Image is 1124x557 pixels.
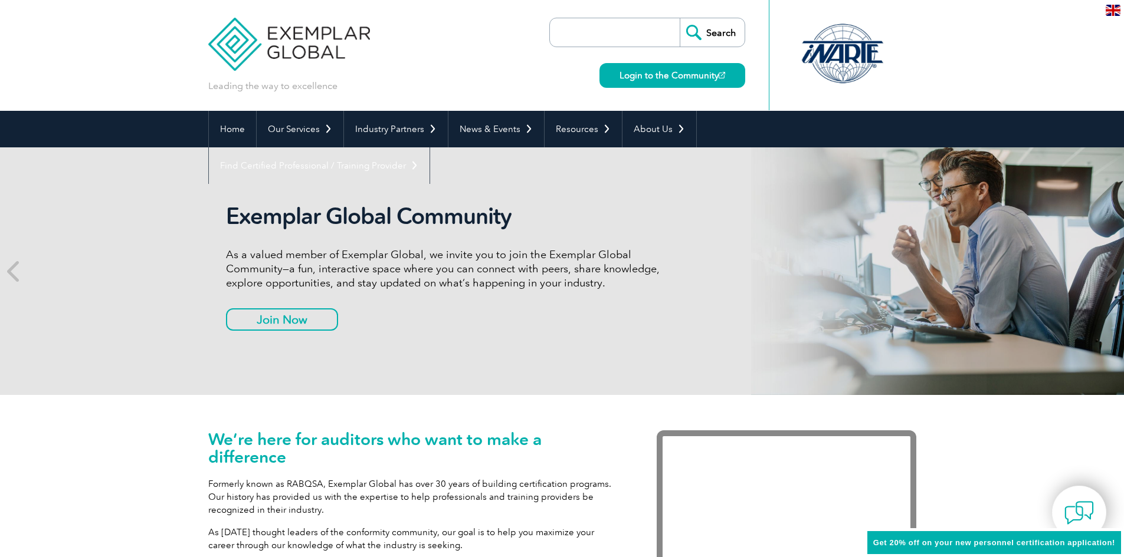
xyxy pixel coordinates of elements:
h1: We’re here for auditors who want to make a difference [208,430,621,466]
img: en [1106,5,1120,16]
p: Formerly known as RABQSA, Exemplar Global has over 30 years of building certification programs. O... [208,477,621,516]
img: open_square.png [719,72,725,78]
a: Join Now [226,308,338,331]
a: About Us [622,111,696,147]
h2: Exemplar Global Community [226,203,668,230]
a: Our Services [257,111,343,147]
p: As a valued member of Exemplar Global, we invite you to join the Exemplar Global Community—a fun,... [226,248,668,290]
a: Industry Partners [344,111,448,147]
a: News & Events [448,111,544,147]
p: As [DATE] thought leaders of the conformity community, our goal is to help you maximize your care... [208,526,621,552]
img: contact-chat.png [1064,498,1094,528]
a: Resources [545,111,622,147]
p: Leading the way to excellence [208,80,337,93]
a: Home [209,111,256,147]
input: Search [680,18,745,47]
span: Get 20% off on your new personnel certification application! [873,538,1115,547]
a: Find Certified Professional / Training Provider [209,147,430,184]
a: Login to the Community [599,63,745,88]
